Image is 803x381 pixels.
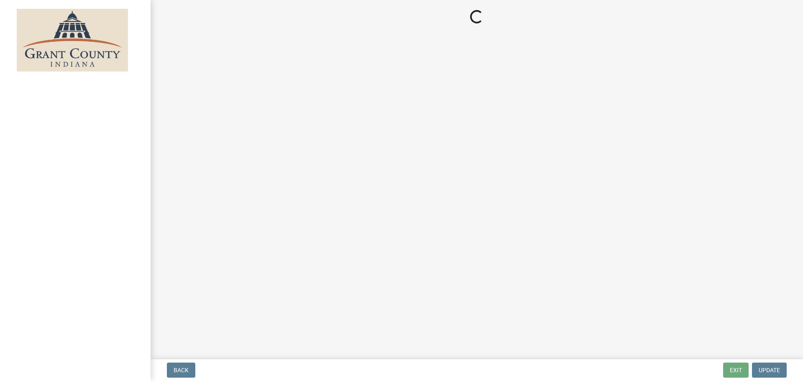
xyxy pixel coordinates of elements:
button: Exit [723,363,749,378]
button: Back [167,363,195,378]
img: Grant County, Indiana [17,9,128,72]
span: Update [759,367,780,373]
span: Back [174,367,189,373]
button: Update [752,363,787,378]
